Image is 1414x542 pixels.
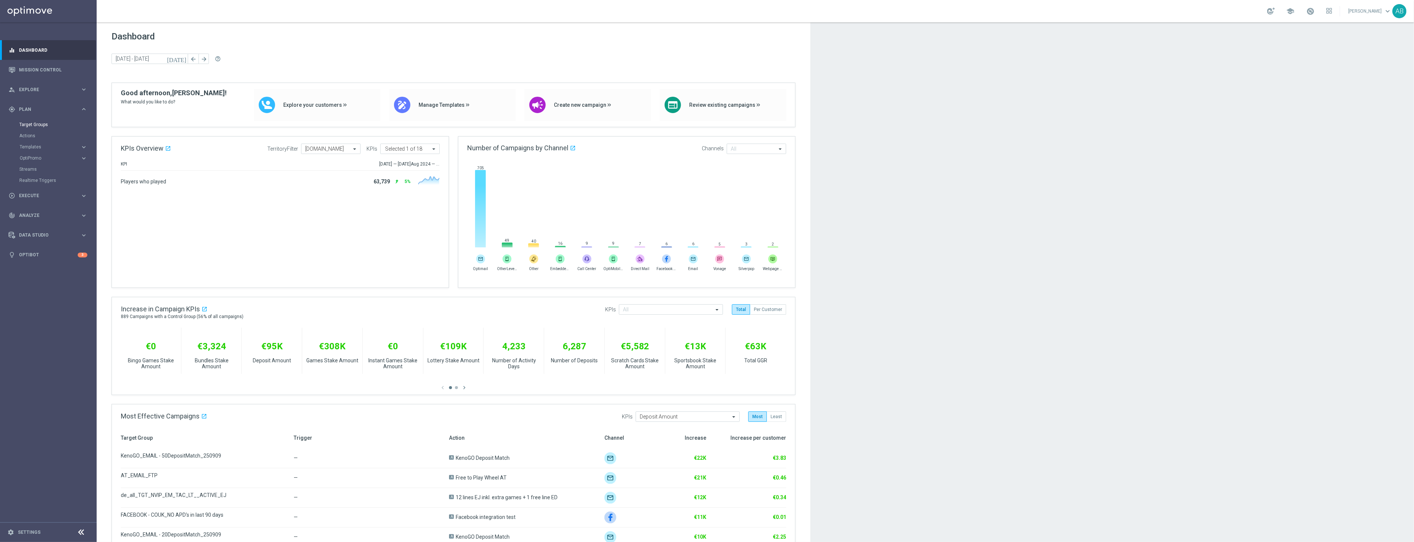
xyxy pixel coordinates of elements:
[19,155,88,161] button: OptiPromo keyboard_arrow_right
[9,60,87,80] div: Mission Control
[19,193,80,198] span: Execute
[20,156,73,160] span: OptiPromo
[19,122,77,128] a: Target Groups
[9,86,15,93] i: person_search
[19,175,96,186] div: Realtime Triggers
[19,130,96,141] div: Actions
[9,106,15,113] i: gps_fixed
[19,166,77,172] a: Streams
[78,253,87,257] div: 3
[80,192,87,199] i: keyboard_arrow_right
[19,141,96,153] div: Templates
[9,192,15,199] i: play_circle_outline
[80,155,87,162] i: keyboard_arrow_right
[19,40,87,60] a: Dashboard
[80,212,87,219] i: keyboard_arrow_right
[1392,4,1407,18] div: AB
[8,87,88,93] button: person_search Explore keyboard_arrow_right
[1286,7,1294,15] span: school
[8,47,88,53] button: equalizer Dashboard
[19,144,88,150] button: Templates keyboard_arrow_right
[9,47,15,54] i: equalizer
[20,145,80,149] div: Templates
[80,144,87,151] i: keyboard_arrow_right
[9,232,80,238] div: Data Studio
[19,153,96,164] div: OptiPromo
[19,213,80,218] span: Analyze
[9,192,80,199] div: Execute
[20,156,80,160] div: OptiPromo
[80,86,87,93] i: keyboard_arrow_right
[9,245,87,265] div: Optibot
[19,87,80,92] span: Explore
[19,60,87,80] a: Mission Control
[20,145,73,149] span: Templates
[9,212,15,219] i: track_changes
[8,212,88,218] button: track_changes Analyze keyboard_arrow_right
[19,177,77,183] a: Realtime Triggers
[19,164,96,175] div: Streams
[9,86,80,93] div: Explore
[1347,6,1392,17] a: [PERSON_NAME]keyboard_arrow_down
[19,133,77,139] a: Actions
[8,67,88,73] button: Mission Control
[1384,7,1392,15] span: keyboard_arrow_down
[19,107,80,112] span: Plan
[8,106,88,112] button: gps_fixed Plan keyboard_arrow_right
[80,232,87,239] i: keyboard_arrow_right
[80,106,87,113] i: keyboard_arrow_right
[9,106,80,113] div: Plan
[19,245,78,265] a: Optibot
[19,119,96,130] div: Target Groups
[8,252,88,258] button: lightbulb Optibot 3
[9,40,87,60] div: Dashboard
[8,232,88,238] button: Data Studio keyboard_arrow_right
[7,529,14,536] i: settings
[18,530,41,535] a: Settings
[9,251,15,258] i: lightbulb
[19,233,80,237] span: Data Studio
[8,193,88,199] button: play_circle_outline Execute keyboard_arrow_right
[9,212,80,219] div: Analyze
